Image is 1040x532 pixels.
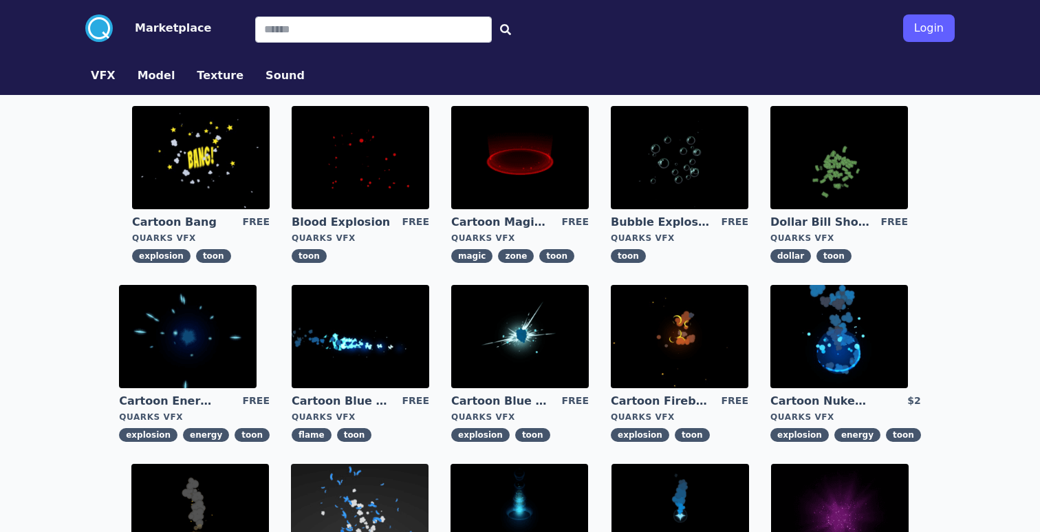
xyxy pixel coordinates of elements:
a: Marketplace [113,20,211,36]
div: Quarks VFX [611,412,748,423]
div: Quarks VFX [119,412,270,423]
a: Cartoon Fireball Explosion [611,394,710,409]
a: Login [903,9,955,47]
span: explosion [451,428,510,442]
div: FREE [881,215,908,230]
img: imgAlt [611,106,748,209]
span: toon [539,249,574,263]
button: Texture [197,67,243,84]
div: FREE [243,215,270,230]
a: Sound [254,67,316,84]
a: Cartoon Nuke Energy Explosion [770,394,869,409]
input: Search [255,17,492,43]
img: imgAlt [451,106,589,209]
a: Cartoon Blue Gas Explosion [451,394,550,409]
a: Texture [186,67,254,84]
span: explosion [132,249,191,263]
span: toon [292,249,327,263]
img: imgAlt [292,106,429,209]
div: FREE [722,215,748,230]
button: Sound [266,67,305,84]
img: imgAlt [292,285,429,388]
span: energy [183,428,229,442]
div: $2 [907,394,920,409]
div: FREE [722,394,748,409]
a: Blood Explosion [292,215,391,230]
div: FREE [562,215,589,230]
span: toon [235,428,270,442]
div: FREE [243,394,270,409]
img: imgAlt [119,285,257,388]
div: Quarks VFX [451,233,589,244]
a: Dollar Bill Shower [770,215,869,230]
a: VFX [80,67,127,84]
a: Model [127,67,186,84]
div: Quarks VFX [611,233,748,244]
span: toon [515,428,550,442]
span: dollar [770,249,811,263]
div: FREE [402,394,429,409]
span: toon [611,249,646,263]
div: Quarks VFX [132,233,270,244]
button: Marketplace [135,20,211,36]
div: Quarks VFX [770,233,908,244]
span: energy [834,428,880,442]
span: explosion [611,428,669,442]
span: toon [196,249,231,263]
div: FREE [562,394,589,409]
button: Model [138,67,175,84]
div: Quarks VFX [292,233,429,244]
a: Bubble Explosion [611,215,710,230]
span: explosion [770,428,829,442]
span: toon [337,428,372,442]
span: explosion [119,428,177,442]
img: imgAlt [770,285,908,388]
span: toon [886,428,921,442]
a: Cartoon Blue Flamethrower [292,394,391,409]
img: imgAlt [451,285,589,388]
div: Quarks VFX [770,412,921,423]
span: toon [816,249,852,263]
img: imgAlt [132,106,270,209]
div: Quarks VFX [451,412,589,423]
a: Cartoon Magic Zone [451,215,550,230]
button: VFX [91,67,116,84]
span: magic [451,249,492,263]
img: imgAlt [770,106,908,209]
span: flame [292,428,332,442]
span: zone [498,249,534,263]
a: Cartoon Bang [132,215,231,230]
img: imgAlt [611,285,748,388]
span: toon [675,428,710,442]
a: Cartoon Energy Explosion [119,394,218,409]
div: Quarks VFX [292,412,429,423]
button: Login [903,14,955,42]
div: FREE [402,215,429,230]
